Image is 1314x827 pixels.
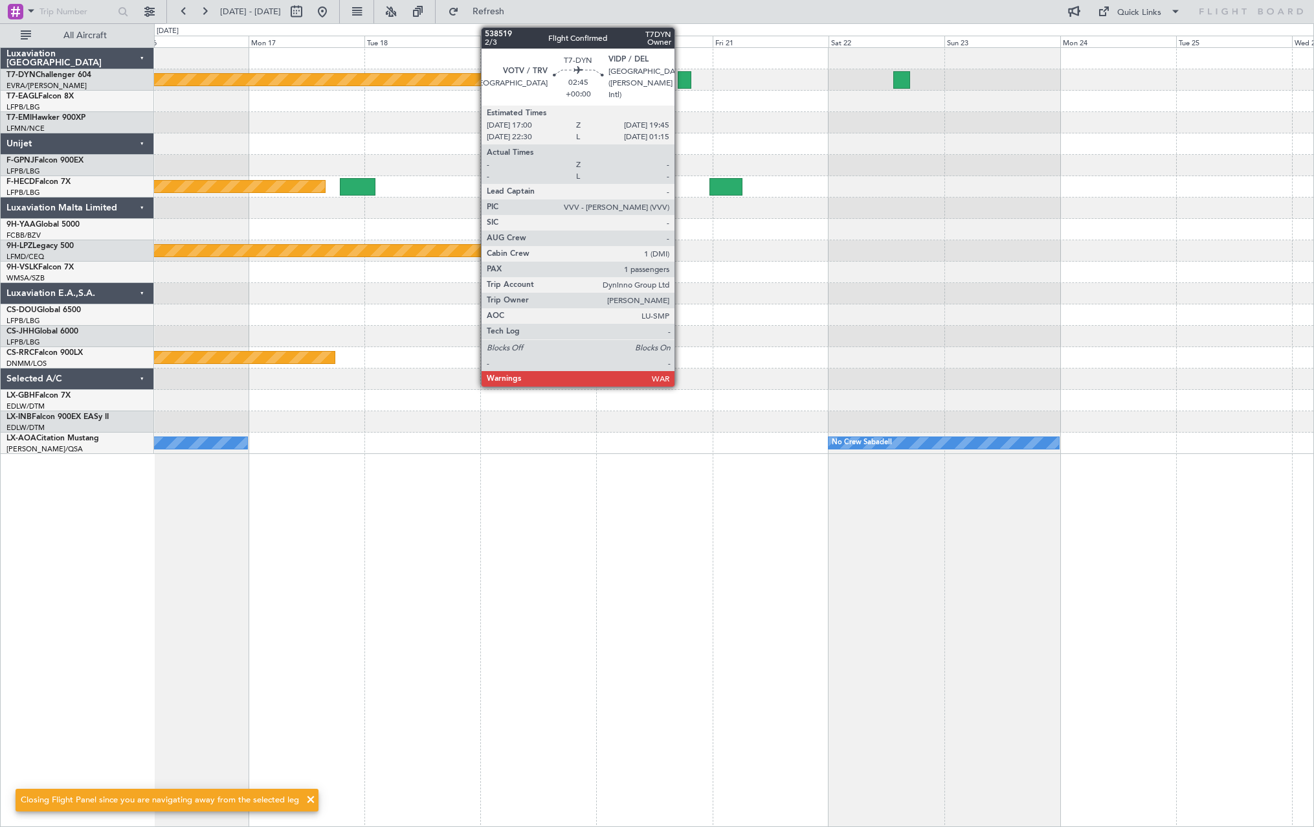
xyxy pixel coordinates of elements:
[39,2,114,21] input: Trip Number
[6,306,37,314] span: CS-DOU
[6,188,40,198] a: LFPB/LBG
[6,93,38,100] span: T7-EAGL
[34,31,137,40] span: All Aircraft
[157,26,179,37] div: [DATE]
[249,36,364,47] div: Mon 17
[6,328,34,335] span: CS-JHH
[133,36,249,47] div: Sun 16
[21,794,299,807] div: Closing Flight Panel since you are navigating away from the selected leg
[1176,36,1292,47] div: Tue 25
[6,71,91,79] a: T7-DYNChallenger 604
[6,264,38,271] span: 9H-VSLK
[6,124,45,133] a: LFMN/NCE
[6,242,32,250] span: 9H-LPZ
[220,6,281,17] span: [DATE] - [DATE]
[1117,6,1161,19] div: Quick Links
[6,316,40,326] a: LFPB/LBG
[6,178,71,186] a: F-HECDFalcon 7X
[6,81,87,91] a: EVRA/[PERSON_NAME]
[6,102,40,112] a: LFPB/LBG
[596,36,712,47] div: Thu 20
[462,7,516,16] span: Refresh
[6,402,45,411] a: EDLW/DTM
[713,36,829,47] div: Fri 21
[6,423,45,433] a: EDLW/DTM
[6,435,99,442] a: LX-AOACitation Mustang
[944,36,1060,47] div: Sun 23
[6,114,85,122] a: T7-EMIHawker 900XP
[6,221,36,229] span: 9H-YAA
[6,157,84,164] a: F-GPNJFalcon 900EX
[6,71,36,79] span: T7-DYN
[829,36,944,47] div: Sat 22
[832,433,892,453] div: No Crew Sabadell
[1091,1,1187,22] button: Quick Links
[6,359,47,368] a: DNMM/LOS
[442,1,520,22] button: Refresh
[6,264,74,271] a: 9H-VSLKFalcon 7X
[6,337,40,347] a: LFPB/LBG
[6,444,83,454] a: [PERSON_NAME]/QSA
[6,242,74,250] a: 9H-LPZLegacy 500
[480,36,596,47] div: Wed 19
[6,349,83,357] a: CS-RRCFalcon 900LX
[364,36,480,47] div: Tue 18
[6,178,35,186] span: F-HECD
[6,435,36,442] span: LX-AOA
[6,114,32,122] span: T7-EMI
[6,413,109,421] a: LX-INBFalcon 900EX EASy II
[6,273,45,283] a: WMSA/SZB
[6,413,32,421] span: LX-INB
[6,392,71,400] a: LX-GBHFalcon 7X
[6,328,78,335] a: CS-JHHGlobal 6000
[6,93,74,100] a: T7-EAGLFalcon 8X
[6,157,34,164] span: F-GPNJ
[6,392,35,400] span: LX-GBH
[6,231,41,240] a: FCBB/BZV
[6,306,81,314] a: CS-DOUGlobal 6500
[1060,36,1176,47] div: Mon 24
[14,25,140,46] button: All Aircraft
[6,221,80,229] a: 9H-YAAGlobal 5000
[6,166,40,176] a: LFPB/LBG
[6,252,44,262] a: LFMD/CEQ
[6,349,34,357] span: CS-RRC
